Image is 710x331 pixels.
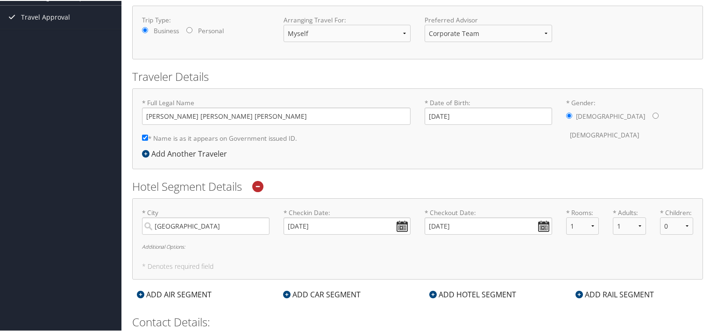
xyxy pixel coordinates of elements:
[278,288,365,299] div: ADD CAR SEGMENT
[660,207,693,216] label: * Children:
[425,288,521,299] div: ADD HOTEL SEGMENT
[425,207,552,234] label: * Checkout Date:
[132,313,703,329] h2: Contact Details:
[571,288,659,299] div: ADD RAIL SEGMENT
[425,107,552,124] input: * Date of Birth:
[132,288,216,299] div: ADD AIR SEGMENT
[132,178,703,194] h2: Hotel Segment Details
[142,207,270,234] label: * City
[566,97,694,144] label: * Gender:
[570,125,639,143] label: [DEMOGRAPHIC_DATA]
[613,207,646,216] label: * Adults:
[284,14,411,24] label: Arranging Travel For:
[142,134,148,140] input: * Name is as it appears on Government issued ID.
[425,97,552,124] label: * Date of Birth:
[284,216,411,234] input: * Checkin Date:
[284,207,411,234] label: * Checkin Date:
[142,97,411,124] label: * Full Legal Name
[425,216,552,234] input: * Checkout Date:
[653,112,659,118] input: * Gender:[DEMOGRAPHIC_DATA][DEMOGRAPHIC_DATA]
[142,147,232,158] div: Add Another Traveler
[566,207,599,216] label: * Rooms:
[425,14,552,24] label: Preferred Advisor
[21,5,70,28] span: Travel Approval
[576,107,645,124] label: [DEMOGRAPHIC_DATA]
[142,262,693,269] h5: * Denotes required field
[142,243,693,248] h6: Additional Options:
[142,107,411,124] input: * Full Legal Name
[566,112,572,118] input: * Gender:[DEMOGRAPHIC_DATA][DEMOGRAPHIC_DATA]
[142,129,297,146] label: * Name is as it appears on Government issued ID.
[142,14,270,24] label: Trip Type:
[132,68,703,84] h2: Traveler Details
[198,25,224,35] label: Personal
[154,25,179,35] label: Business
